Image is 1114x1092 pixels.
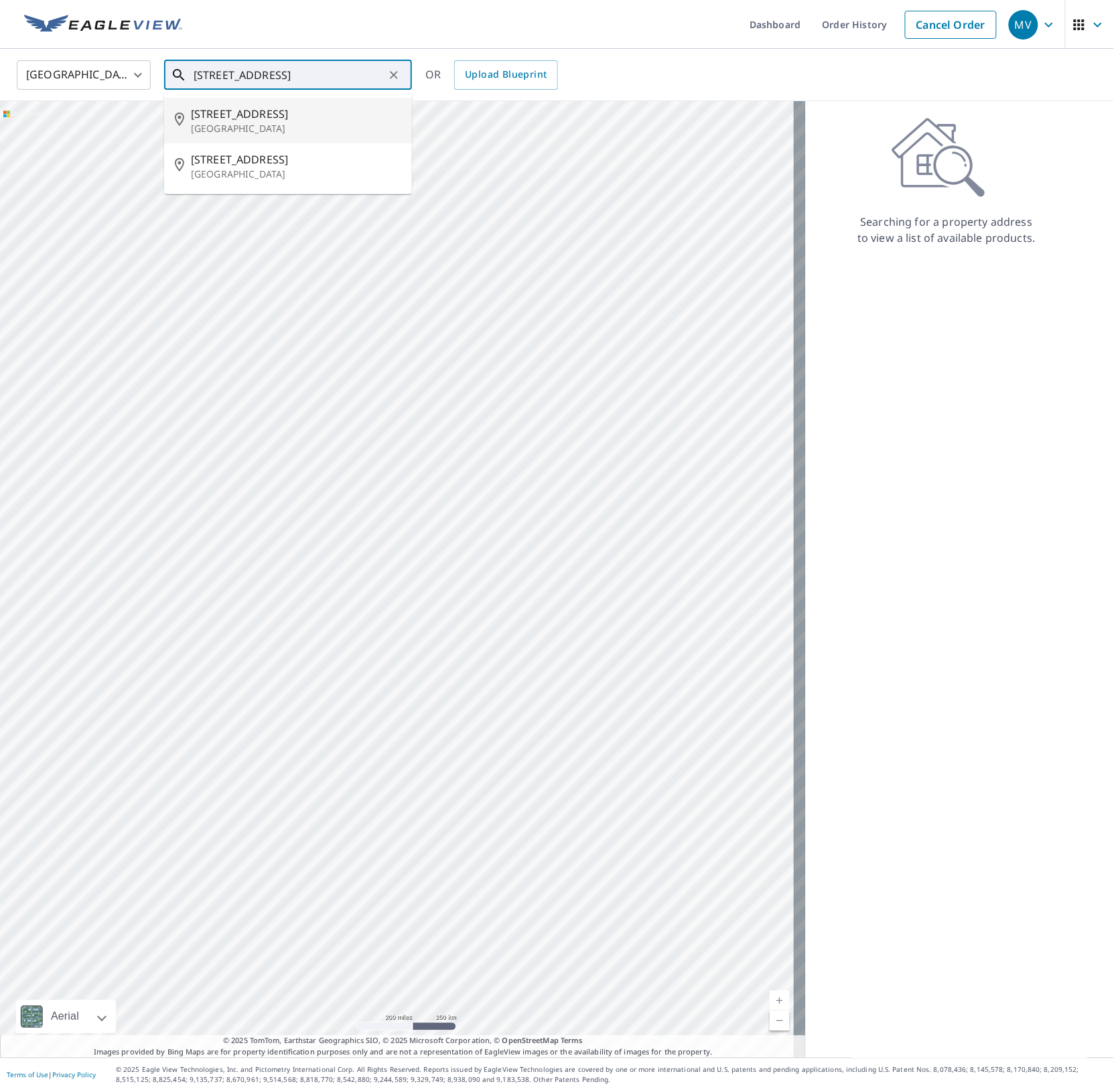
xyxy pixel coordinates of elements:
[47,1000,83,1034] div: Aerial
[191,167,401,181] p: [GEOGRAPHIC_DATA]
[7,1071,96,1079] p: |
[116,1065,1107,1085] p: © 2025 Eagle View Technologies, Inc. and Pictometry International Corp. All Rights Reserved. Repo...
[1009,10,1038,40] div: MV
[770,991,790,1011] a: Current Level 5, Zoom In
[454,60,557,90] a: Upload Blueprint
[194,56,385,94] input: Search by address or latitude-longitude
[191,106,401,122] span: [STREET_ADDRESS]
[24,15,182,35] img: EV Logo
[223,1036,583,1047] span: © 2025 TomTom, Earthstar Geographics SIO, © 2025 Microsoft Corporation, ©
[770,1011,790,1031] a: Current Level 5, Zoom Out
[857,214,1036,246] p: Searching for a property address to view a list of available products.
[905,11,997,39] a: Cancel Order
[7,1071,48,1080] a: Terms of Use
[465,66,547,83] span: Upload Blueprint
[425,60,558,90] div: OR
[191,151,401,167] span: [STREET_ADDRESS]
[502,1036,559,1046] a: OpenStreetMap
[17,56,151,94] div: [GEOGRAPHIC_DATA]
[561,1036,583,1046] a: Terms
[385,66,403,84] button: Clear
[191,122,401,135] p: [GEOGRAPHIC_DATA]
[52,1071,96,1080] a: Privacy Policy
[16,1000,116,1034] div: Aerial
